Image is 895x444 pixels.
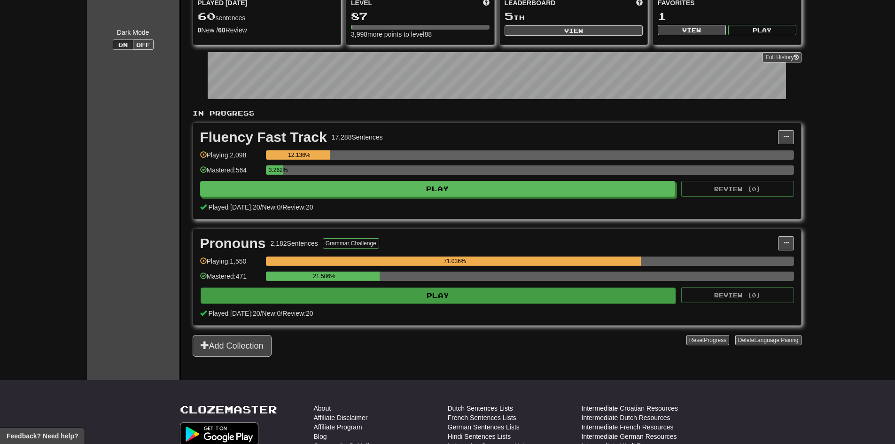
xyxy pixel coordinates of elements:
[351,10,490,22] div: 87
[200,272,261,287] div: Mastered: 471
[269,257,641,266] div: 71.036%
[269,272,380,281] div: 21.586%
[180,404,277,415] a: Clozemaster
[198,9,216,23] span: 60
[193,109,802,118] p: In Progress
[208,310,260,317] span: Played [DATE]: 20
[314,404,331,413] a: About
[133,39,154,50] button: Off
[200,130,327,144] div: Fluency Fast Track
[218,26,226,34] strong: 60
[582,404,678,413] a: Intermediate Croatian Resources
[582,422,674,432] a: Intermediate French Resources
[704,337,726,343] span: Progress
[582,413,670,422] a: Intermediate Dutch Resources
[269,150,330,160] div: 12.136%
[193,335,272,357] button: Add Collection
[200,236,266,250] div: Pronouns
[754,337,798,343] span: Language Pairing
[262,310,281,317] span: New: 0
[271,239,318,248] div: 2,182 Sentences
[280,310,282,317] span: /
[681,287,794,303] button: Review (0)
[200,181,676,197] button: Play
[282,310,313,317] span: Review: 20
[314,432,327,441] a: Blog
[269,165,283,175] div: 3.262%
[505,25,643,36] button: View
[448,432,511,441] a: Hindi Sentences Lists
[282,203,313,211] span: Review: 20
[7,431,78,441] span: Open feedback widget
[728,25,796,35] button: Play
[201,288,676,304] button: Play
[448,404,513,413] a: Dutch Sentences Lists
[323,238,379,249] button: Grammar Challenge
[200,165,261,181] div: Mastered: 564
[582,432,677,441] a: Intermediate German Resources
[262,203,281,211] span: New: 0
[332,132,383,142] div: 17,288 Sentences
[314,422,362,432] a: Affiliate Program
[198,25,336,35] div: New / Review
[448,413,516,422] a: French Sentences Lists
[658,25,726,35] button: View
[505,9,514,23] span: 5
[505,10,643,23] div: th
[763,52,801,62] a: Full History
[94,28,172,37] div: Dark Mode
[208,203,260,211] span: Played [DATE]: 20
[113,39,133,50] button: On
[681,181,794,197] button: Review (0)
[448,422,520,432] a: German Sentences Lists
[735,335,802,345] button: DeleteLanguage Pairing
[200,150,261,166] div: Playing: 2,098
[686,335,729,345] button: ResetProgress
[280,203,282,211] span: /
[351,30,490,39] div: 3,998 more points to level 88
[658,10,796,22] div: 1
[200,257,261,272] div: Playing: 1,550
[260,310,262,317] span: /
[260,203,262,211] span: /
[314,413,368,422] a: Affiliate Disclaimer
[198,26,202,34] strong: 0
[198,10,336,23] div: sentences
